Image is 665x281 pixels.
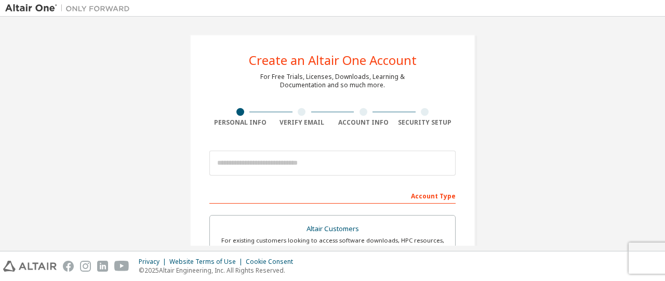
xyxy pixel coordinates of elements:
div: Verify Email [271,118,333,127]
div: Website Terms of Use [169,258,246,266]
div: Security Setup [394,118,456,127]
div: Create an Altair One Account [249,54,417,66]
div: For Free Trials, Licenses, Downloads, Learning & Documentation and so much more. [260,73,405,89]
img: facebook.svg [63,261,74,272]
div: Personal Info [209,118,271,127]
img: altair_logo.svg [3,261,57,272]
img: youtube.svg [114,261,129,272]
div: Account Type [209,187,456,204]
img: Altair One [5,3,135,14]
p: © 2025 Altair Engineering, Inc. All Rights Reserved. [139,266,299,275]
div: For existing customers looking to access software downloads, HPC resources, community, trainings ... [216,236,449,253]
div: Account Info [332,118,394,127]
div: Privacy [139,258,169,266]
div: Altair Customers [216,222,449,236]
div: Cookie Consent [246,258,299,266]
img: instagram.svg [80,261,91,272]
img: linkedin.svg [97,261,108,272]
